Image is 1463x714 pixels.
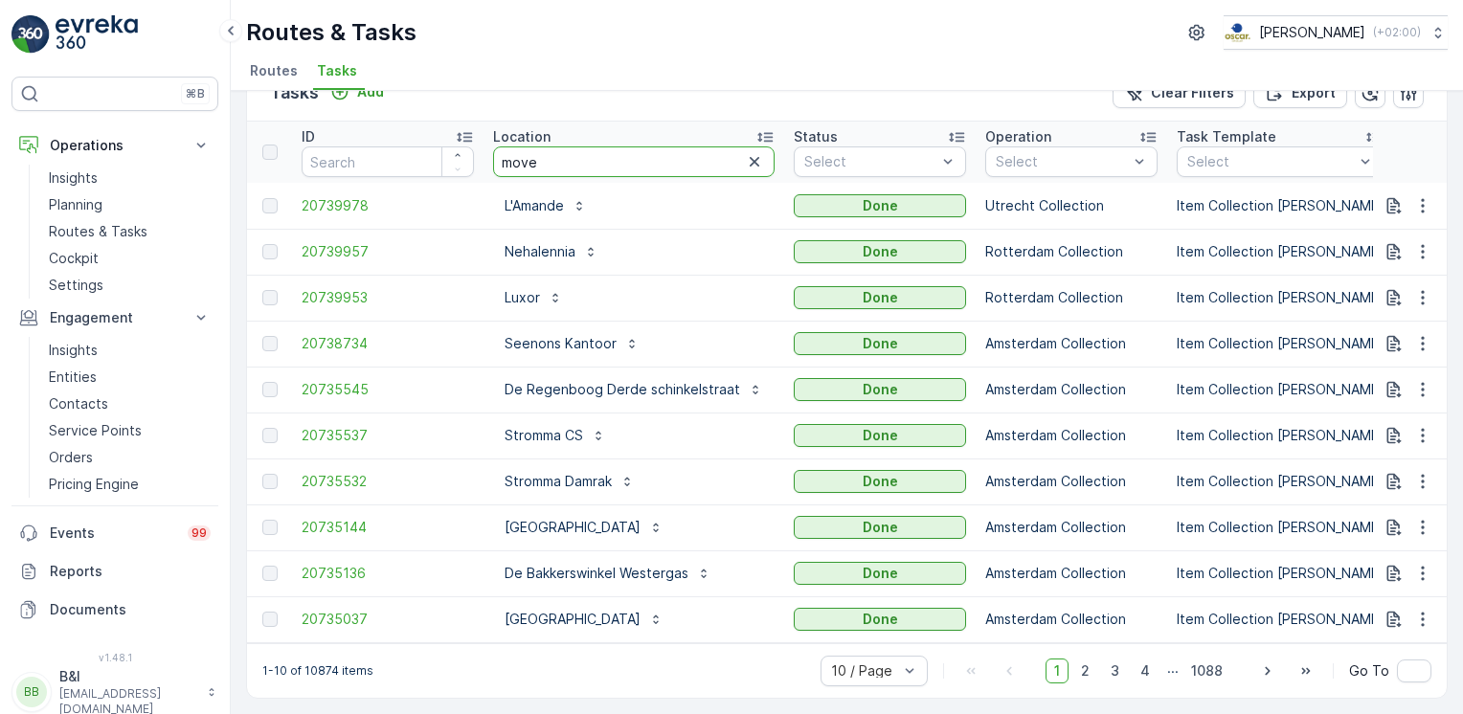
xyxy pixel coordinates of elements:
[262,474,278,489] div: Toggle Row Selected
[976,550,1167,596] td: Amsterdam Collection
[1167,413,1393,458] td: Item Collection [PERSON_NAME]
[1167,458,1393,504] td: Item Collection [PERSON_NAME]
[794,562,966,585] button: Done
[505,242,575,261] p: Nehalennia
[50,562,211,581] p: Reports
[302,426,474,445] a: 20735537
[794,470,966,493] button: Done
[863,334,898,353] p: Done
[1167,183,1393,229] td: Item Collection [PERSON_NAME]
[41,191,218,218] a: Planning
[493,466,646,497] button: Stromma Damrak
[863,518,898,537] p: Done
[59,667,197,686] p: B&I
[49,368,97,387] p: Entities
[976,183,1167,229] td: Utrecht Collection
[1187,152,1354,171] p: Select
[976,413,1167,458] td: Amsterdam Collection
[493,604,675,635] button: [GEOGRAPHIC_DATA]
[1167,367,1393,413] td: Item Collection [PERSON_NAME]
[11,514,218,552] a: Events99
[302,518,474,537] a: 20735144
[41,218,218,245] a: Routes & Tasks
[11,126,218,165] button: Operations
[794,608,966,631] button: Done
[262,566,278,581] div: Toggle Row Selected
[41,390,218,417] a: Contacts
[302,564,474,583] a: 20735136
[323,80,392,103] button: Add
[1167,321,1393,367] td: Item Collection [PERSON_NAME]
[863,610,898,629] p: Done
[302,472,474,491] a: 20735532
[996,152,1128,171] p: Select
[191,525,207,541] p: 99
[250,61,298,80] span: Routes
[11,652,218,663] span: v 1.48.1
[505,334,617,353] p: Seenons Kantoor
[41,364,218,390] a: Entities
[976,275,1167,321] td: Rotterdam Collection
[1167,275,1393,321] td: Item Collection [PERSON_NAME]
[493,420,618,451] button: Stromma CS
[505,610,641,629] p: [GEOGRAPHIC_DATA]
[794,240,966,263] button: Done
[1102,658,1128,683] span: 3
[794,332,966,355] button: Done
[302,242,474,261] a: 20739957
[863,380,898,399] p: Done
[1072,658,1098,683] span: 2
[505,196,564,215] p: L'Amande
[49,222,147,241] p: Routes & Tasks
[1167,596,1393,642] td: Item Collection [PERSON_NAME]
[505,426,583,445] p: Stromma CS
[976,229,1167,275] td: Rotterdam Collection
[493,374,775,405] button: De Regenboog Derde schinkelstraat
[1151,83,1234,102] p: Clear Filters
[186,86,205,101] p: ⌘B
[493,558,723,589] button: De Bakkerswinkel Westergas
[1224,15,1448,50] button: [PERSON_NAME](+02:00)
[1292,83,1336,102] p: Export
[49,249,99,268] p: Cockpit
[50,600,211,619] p: Documents
[1046,658,1069,683] span: 1
[863,242,898,261] p: Done
[794,424,966,447] button: Done
[49,394,108,413] p: Contacts
[804,152,936,171] p: Select
[493,328,651,359] button: Seenons Kantoor
[49,421,142,440] p: Service Points
[49,276,103,295] p: Settings
[302,610,474,629] a: 20735037
[302,196,474,215] a: 20739978
[863,288,898,307] p: Done
[41,272,218,299] a: Settings
[505,380,740,399] p: De Regenboog Derde schinkelstraat
[262,382,278,397] div: Toggle Row Selected
[41,165,218,191] a: Insights
[317,61,357,80] span: Tasks
[1167,504,1393,550] td: Item Collection [PERSON_NAME]
[976,504,1167,550] td: Amsterdam Collection
[493,146,775,177] input: Search
[863,472,898,491] p: Done
[302,288,474,307] a: 20739953
[1349,661,1389,681] span: Go To
[41,471,218,498] a: Pricing Engine
[11,15,50,54] img: logo
[302,380,474,399] a: 20735545
[493,127,551,146] p: Location
[493,282,574,313] button: Luxor
[1224,22,1251,43] img: basis-logo_rgb2x.png
[976,458,1167,504] td: Amsterdam Collection
[49,475,139,494] p: Pricing Engine
[262,520,278,535] div: Toggle Row Selected
[976,321,1167,367] td: Amsterdam Collection
[1373,25,1421,40] p: ( +02:00 )
[1113,78,1246,108] button: Clear Filters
